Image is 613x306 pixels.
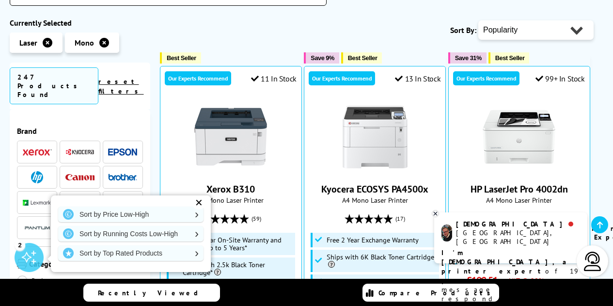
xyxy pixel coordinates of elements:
[309,71,375,85] div: Our Experts Recommend
[160,52,201,64] button: Best Seller
[483,100,555,173] img: HP LaserJet Pro 4002dn
[19,38,37,48] span: Laser
[10,18,150,28] div: Currently Selected
[540,209,550,228] span: (31)
[311,54,334,62] span: Save 9%
[194,100,267,173] img: Xerox B310
[321,183,428,195] a: Kyocera ECOSYS PA4500x
[327,253,437,269] span: Ships with 6K Black Toner Cartridge*
[441,248,569,275] b: I'm [DEMOGRAPHIC_DATA], a printer expert
[251,209,261,228] span: (59)
[450,25,476,35] span: Sort By:
[192,196,205,209] div: ✕
[10,67,98,104] span: 247 Products Found
[23,171,52,183] a: HP
[194,165,267,175] a: Xerox B310
[165,195,297,205] span: A4 Mono Laser Printer
[362,284,499,302] a: Compare Products
[98,289,208,297] span: Recently Viewed
[31,171,43,183] img: HP
[454,195,585,205] span: A4 Mono Laser Printer
[251,74,297,83] div: 11 In Stock
[483,165,555,175] a: HP LaserJet Pro 4002dn
[183,236,293,252] span: Free 3 Year On-Site Warranty and Extend up to 5 Years*
[58,245,204,261] a: Sort by Top Rated Products
[65,148,94,156] img: Kyocera
[441,225,452,242] img: chris-livechat.png
[167,54,196,62] span: Best Seller
[58,226,204,242] a: Sort by Running Costs Low-High
[65,171,94,183] a: Canon
[339,100,411,173] img: Kyocera ECOSYS PA4500x
[183,261,293,276] span: Ships with 2.5k Black Toner Cartridge*
[495,54,525,62] span: Best Seller
[17,126,143,136] span: Brand
[456,220,580,228] div: [DEMOGRAPHIC_DATA]
[65,174,94,180] img: Canon
[456,228,580,246] div: [GEOGRAPHIC_DATA], [GEOGRAPHIC_DATA]
[15,240,25,250] div: 2
[23,149,52,156] img: Xerox
[327,236,419,244] span: Free 2 Year Exchange Warranty
[23,146,52,158] a: Xerox
[83,284,220,302] a: Recently Viewed
[309,195,440,205] span: A4 Mono Laser Printer
[165,71,231,85] div: Our Experts Recommend
[453,71,519,85] div: Our Experts Recommend
[65,146,94,158] a: Kyocera
[17,275,80,297] a: Print Only
[348,54,377,62] span: Best Seller
[488,52,530,64] button: Best Seller
[441,248,580,304] p: of 19 years! Leave me a message and I'll respond ASAP
[339,165,411,175] a: Kyocera ECOSYS PA4500x
[108,171,137,183] a: Brother
[471,183,568,195] a: HP LaserJet Pro 4002dn
[583,252,602,271] img: user-headset-light.svg
[327,278,426,286] span: Lowest Running Costs in its Class
[23,200,52,206] img: Lexmark
[23,196,52,209] a: Lexmark
[98,77,143,96] a: reset filters
[23,222,52,234] a: Pantum
[535,74,585,83] div: 99+ In Stock
[206,183,255,195] a: Xerox B310
[58,207,204,222] a: Sort by Price Low-High
[455,54,482,62] span: Save 31%
[448,52,487,64] button: Save 31%
[341,52,382,64] button: Best Seller
[395,209,405,228] span: (17)
[75,38,94,48] span: Mono
[378,289,496,297] span: Compare Products
[108,148,137,156] img: Epson
[108,174,137,180] img: Brother
[304,52,339,64] button: Save 9%
[395,74,440,83] div: 13 In Stock
[108,146,137,158] a: Epson
[23,222,52,234] img: Pantum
